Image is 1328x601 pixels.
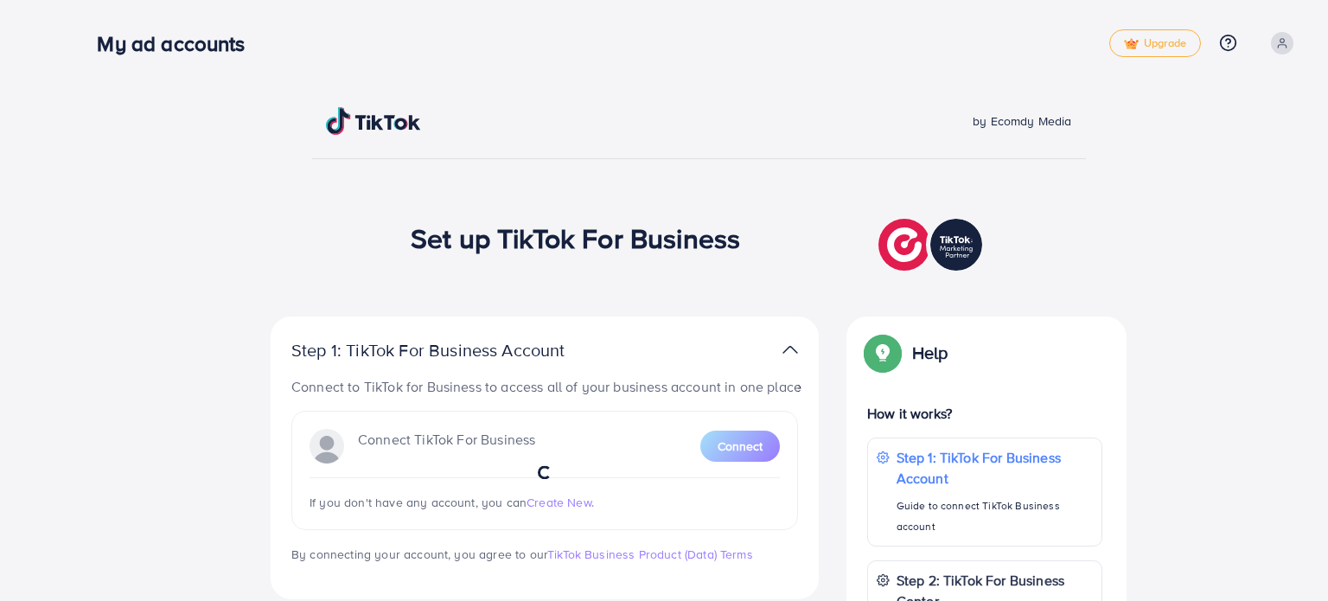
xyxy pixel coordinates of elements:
[897,447,1093,489] p: Step 1: TikTok For Business Account
[97,31,259,56] h3: My ad accounts
[1124,37,1186,50] span: Upgrade
[878,214,986,275] img: TikTok partner
[912,342,948,363] p: Help
[897,496,1093,537] p: Guide to connect TikTok Business account
[291,340,620,361] p: Step 1: TikTok For Business Account
[411,221,740,254] h1: Set up TikTok For Business
[867,403,1102,424] p: How it works?
[973,112,1071,130] span: by Ecomdy Media
[326,107,421,135] img: TikTok
[1109,29,1201,57] a: tickUpgrade
[1124,38,1139,50] img: tick
[782,337,798,362] img: TikTok partner
[867,337,898,368] img: Popup guide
